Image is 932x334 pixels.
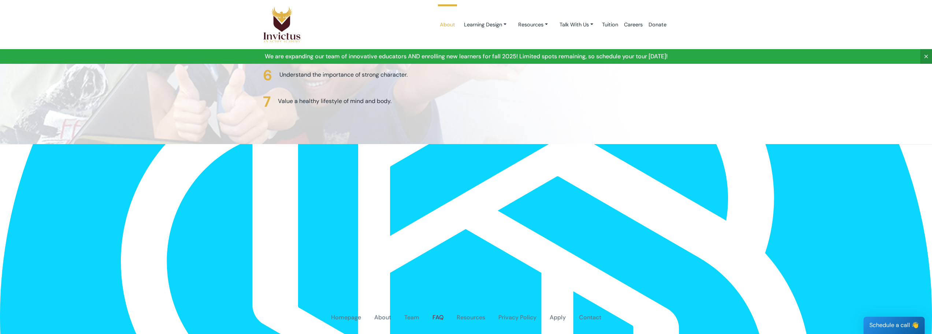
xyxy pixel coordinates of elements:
[263,68,461,82] li: Understand the importance of strong character.
[404,313,419,322] a: Team
[864,317,925,334] div: Schedule a call 👋
[374,313,391,322] a: About
[458,18,512,32] a: Learning Design
[646,9,669,40] a: Donate
[621,9,646,40] a: Careers
[550,313,566,322] a: Apply
[263,6,301,43] img: Logo
[512,18,554,32] a: Resources
[579,313,601,322] a: Contact
[599,9,621,40] a: Tuition
[263,94,461,109] li: Value a healthy lifestyle of mind and body.
[432,313,443,322] a: FAQ
[457,313,485,322] a: Resources
[331,313,361,322] a: Homepage
[437,9,458,40] a: About
[554,18,599,32] a: Talk With Us
[498,313,536,322] a: Privacy Policy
